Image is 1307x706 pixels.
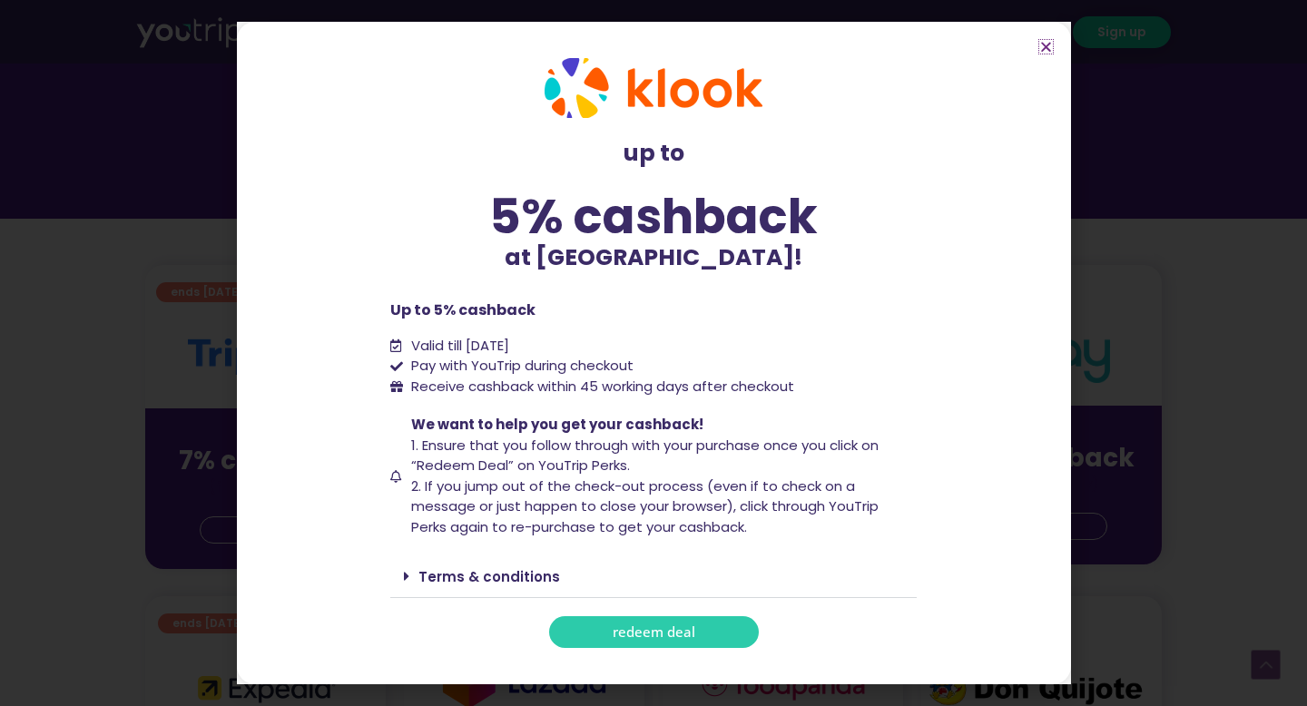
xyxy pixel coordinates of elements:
[411,436,879,476] span: 1. Ensure that you follow through with your purchase once you click on “Redeem Deal” on YouTrip P...
[1039,40,1053,54] a: Close
[407,356,634,377] span: Pay with YouTrip during checkout
[613,625,695,639] span: redeem deal
[390,192,917,240] div: 5% cashback
[411,415,703,434] span: We want to help you get your cashback!
[390,299,917,321] p: Up to 5% cashback
[549,616,759,648] a: redeem deal
[407,336,509,357] span: Valid till [DATE]
[418,567,560,586] a: Terms & conditions
[407,377,794,397] span: Receive cashback within 45 working days after checkout
[390,240,917,275] p: at [GEOGRAPHIC_DATA]!
[390,555,917,598] div: Terms & conditions
[411,476,879,536] span: 2. If you jump out of the check-out process (even if to check on a message or just happen to clos...
[390,136,917,171] p: up to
